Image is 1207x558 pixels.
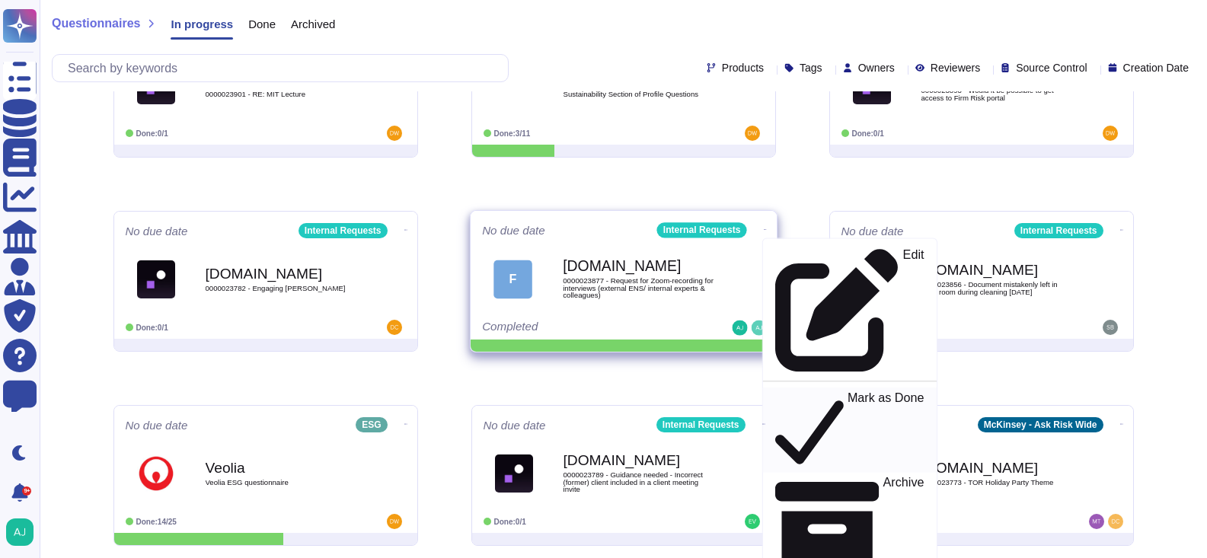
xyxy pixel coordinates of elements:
span: 0000023773 - TOR Holiday Party Theme [921,479,1074,486]
button: user [3,515,44,549]
input: Search by keywords [60,55,508,81]
div: Internal Requests [299,223,388,238]
div: McKinsey - Ask Risk Wide [978,417,1103,432]
div: F [493,260,532,298]
span: Reviewers [931,62,980,73]
p: Edit [902,249,924,372]
span: 0000023789 - Guidance needed - Incorrect (former) client included in a client meeting invite [564,471,716,493]
img: user [732,320,747,336]
span: Questionnaires [52,18,140,30]
span: No due date [841,225,904,237]
span: No due date [482,225,545,236]
span: Done: 3/11 [494,129,531,138]
img: user [387,126,402,141]
div: ESG [356,417,387,432]
img: user [6,518,34,546]
a: Mark as Done [762,387,936,472]
span: Done: 0/1 [136,324,168,332]
span: Archived [291,18,335,30]
span: Products [722,62,764,73]
span: Done: 14/25 [136,518,177,526]
div: Completed [482,320,671,336]
b: [DOMAIN_NAME] [921,263,1074,277]
img: Logo [137,260,175,298]
span: No due date [126,225,188,237]
div: Internal Requests [656,417,746,432]
img: user [745,126,760,141]
span: No due date [126,419,188,431]
img: user [1103,320,1118,335]
span: Done: 0/1 [494,518,526,526]
img: user [751,320,766,336]
div: Internal Requests [1014,223,1103,238]
b: Veolia [206,461,358,475]
div: Internal Requests [656,222,746,238]
b: [DOMAIN_NAME] [563,259,717,273]
div: 9+ [22,486,31,496]
img: Logo [137,454,175,493]
img: user [745,514,760,529]
b: [DOMAIN_NAME] [564,453,716,467]
img: user [387,514,402,529]
span: No due date [484,419,546,431]
span: 0000023893 - Would it be possible to get access to Firm Risk portal [921,87,1074,101]
span: Done: 0/1 [852,129,884,138]
img: user [1108,514,1123,529]
span: Creation Date [1123,62,1189,73]
span: Done [248,18,276,30]
p: Mark as Done [847,391,924,469]
img: user [1103,126,1118,141]
span: In progress [171,18,233,30]
span: Veolia ESG questionnaire [206,479,358,486]
img: user [1089,514,1104,529]
span: 0000023856 - Document mistakenly left in hotel room during cleaning [DATE] [921,281,1074,295]
span: Source Control [1016,62,1087,73]
span: Owners [858,62,895,73]
b: [DOMAIN_NAME] [206,266,358,281]
a: Edit [762,245,936,375]
span: 0000023877 - Request for Zoom-recording for interviews (external ENS/ internal experts & colleagues) [563,277,717,299]
span: 0000023782 - Engaging [PERSON_NAME] [206,285,358,292]
b: [DOMAIN_NAME] [921,461,1074,475]
img: Logo [495,454,533,493]
img: user [387,320,402,335]
span: Tags [800,62,822,73]
span: Sustainability Section of Profile Questions [564,91,716,98]
span: 0000023901 - RE: MIT Lecture [206,91,358,98]
span: Done: 0/1 [136,129,168,138]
